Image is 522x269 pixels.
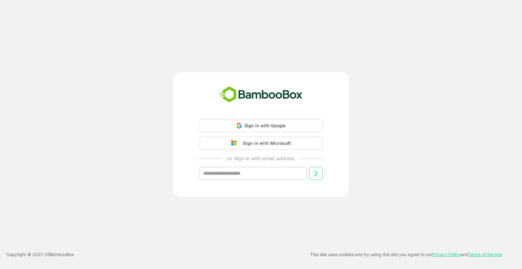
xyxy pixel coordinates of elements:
p: or Sign in with email address [227,155,295,162]
button: Sign in with Microsoft [200,137,322,150]
p: Copyright © 2021- 25 BambooBox [6,251,74,258]
a: Terms of Service [468,252,502,257]
img: bamboobox [216,84,306,105]
div: Sign in with Google [200,120,322,132]
span: Sign in with Google [244,123,286,128]
img: google [231,141,240,146]
div: Sign in with Microsoft [240,139,291,147]
a: Privacy Policy [432,252,461,257]
p: This site uses cookies and by using this site you agree to our and [310,251,502,258]
iframe: Sign in with Google Dialogue [396,6,516,117]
